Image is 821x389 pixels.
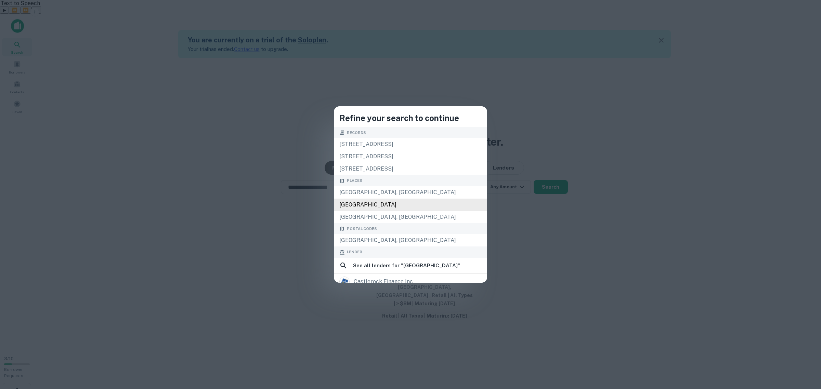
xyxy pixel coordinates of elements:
[347,130,366,136] span: Records
[334,186,487,199] div: [GEOGRAPHIC_DATA], [GEOGRAPHIC_DATA]
[334,199,487,211] div: [GEOGRAPHIC_DATA]
[334,211,487,223] div: [GEOGRAPHIC_DATA], [GEOGRAPHIC_DATA]
[347,178,362,184] span: Places
[353,261,460,270] h6: See all lenders for " [GEOGRAPHIC_DATA] "
[340,277,349,286] img: castlerockfinancial.net.png
[787,334,821,367] iframe: Chat Widget
[334,274,487,289] a: castlerock finance inc
[347,226,377,232] span: Postal Codes
[334,163,487,175] div: [STREET_ADDRESS]
[339,112,482,124] h4: Refine your search to continue
[334,150,487,163] div: [STREET_ADDRESS]
[347,249,362,255] span: Lender
[334,138,487,150] div: [STREET_ADDRESS]
[334,234,487,246] div: [GEOGRAPHIC_DATA], [GEOGRAPHIC_DATA]
[354,277,413,287] div: castlerock finance inc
